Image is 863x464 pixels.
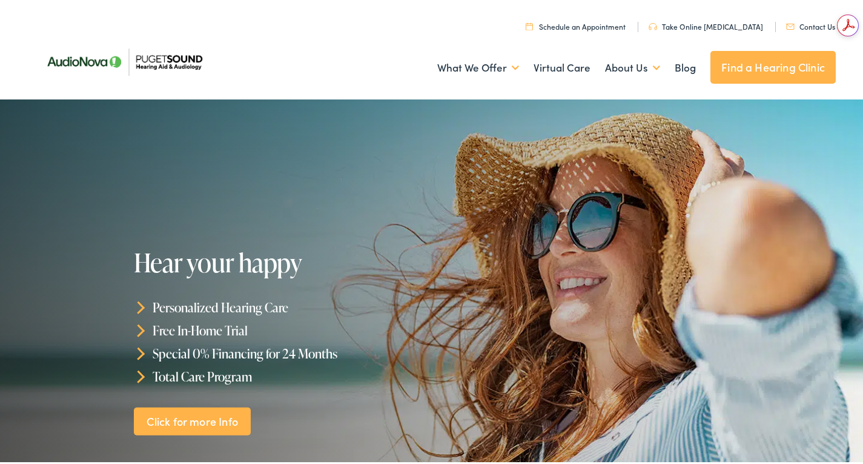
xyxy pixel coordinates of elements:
[649,21,657,28] img: utility icon
[134,405,251,433] a: Click for more Info
[134,362,436,385] li: Total Care Program
[526,19,626,29] a: Schedule an Appointment
[134,317,436,340] li: Free In-Home Trial
[134,294,436,317] li: Personalized Hearing Care
[786,21,795,27] img: utility icon
[134,246,436,274] h1: Hear your happy
[675,43,696,88] a: Blog
[134,340,436,363] li: Special 0% Financing for 24 Months
[649,19,763,29] a: Take Online [MEDICAL_DATA]
[526,20,533,28] img: utility icon
[534,43,590,88] a: Virtual Care
[605,43,660,88] a: About Us
[710,49,836,81] a: Find a Hearing Clinic
[437,43,519,88] a: What We Offer
[786,19,835,29] a: Contact Us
